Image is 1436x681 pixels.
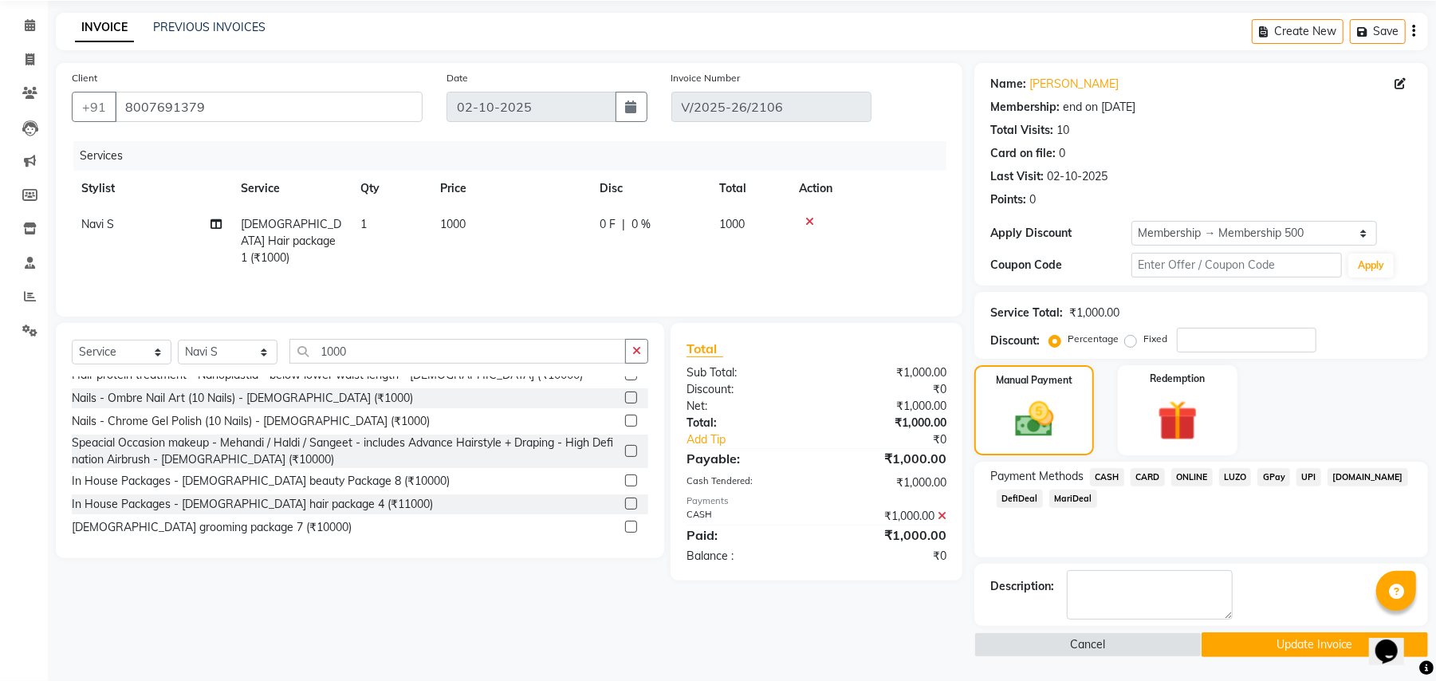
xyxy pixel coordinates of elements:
[1047,168,1107,185] div: 02-10-2025
[816,449,958,468] div: ₹1,000.00
[675,508,816,525] div: CASH
[72,92,116,122] button: +91
[622,216,625,233] span: |
[600,216,616,233] span: 0 F
[990,257,1131,274] div: Coupon Code
[990,191,1026,208] div: Points:
[816,381,958,398] div: ₹0
[675,415,816,431] div: Total:
[687,494,946,508] div: Payments
[789,171,946,207] th: Action
[816,415,958,431] div: ₹1,000.00
[990,225,1131,242] div: Apply Discount
[816,508,958,525] div: ₹1,000.00
[1252,19,1344,44] button: Create New
[675,398,816,415] div: Net:
[431,171,590,207] th: Price
[72,171,231,207] th: Stylist
[1131,253,1342,278] input: Enter Offer / Coupon Code
[675,381,816,398] div: Discount:
[440,217,466,231] span: 1000
[1202,632,1428,657] button: Update Invoice
[675,548,816,565] div: Balance :
[1369,617,1420,665] iframe: chat widget
[1056,122,1069,139] div: 10
[816,474,958,491] div: ₹1,000.00
[72,473,450,490] div: In House Packages - [DEMOGRAPHIC_DATA] beauty Package 8 (₹10000)
[81,217,114,231] span: Navi S
[631,216,651,233] span: 0 %
[72,496,433,513] div: In House Packages - [DEMOGRAPHIC_DATA] hair package 4 (₹11000)
[72,413,430,430] div: Nails - Chrome Gel Polish (10 Nails) - [DEMOGRAPHIC_DATA] (₹1000)
[1150,372,1205,386] label: Redemption
[816,526,958,545] div: ₹1,000.00
[447,71,468,85] label: Date
[990,122,1053,139] div: Total Visits:
[1143,332,1167,346] label: Fixed
[990,76,1026,93] div: Name:
[1063,99,1135,116] div: end on [DATE]
[1350,19,1406,44] button: Save
[997,490,1043,508] span: DefiDeal
[974,632,1201,657] button: Cancel
[351,171,431,207] th: Qty
[990,468,1084,485] span: Payment Methods
[1171,468,1213,486] span: ONLINE
[1003,397,1066,442] img: _cash.svg
[675,364,816,381] div: Sub Total:
[990,578,1054,595] div: Description:
[115,92,423,122] input: Search by Name/Mobile/Email/Code
[1059,145,1065,162] div: 0
[990,145,1056,162] div: Card on file:
[1069,305,1119,321] div: ₹1,000.00
[675,449,816,468] div: Payable:
[675,526,816,545] div: Paid:
[1219,468,1252,486] span: LUZO
[816,398,958,415] div: ₹1,000.00
[687,340,723,357] span: Total
[231,171,351,207] th: Service
[360,217,367,231] span: 1
[72,519,352,536] div: [DEMOGRAPHIC_DATA] grooming package 7 (₹10000)
[1068,332,1119,346] label: Percentage
[996,373,1072,388] label: Manual Payment
[675,431,840,448] a: Add Tip
[719,217,745,231] span: 1000
[72,71,97,85] label: Client
[1328,468,1408,486] span: [DOMAIN_NAME]
[75,14,134,42] a: INVOICE
[990,99,1060,116] div: Membership:
[153,20,266,34] a: PREVIOUS INVOICES
[710,171,789,207] th: Total
[72,390,413,407] div: Nails - Ombre Nail Art (10 Nails) - [DEMOGRAPHIC_DATA] (₹1000)
[990,305,1063,321] div: Service Total:
[1131,468,1165,486] span: CARD
[990,333,1040,349] div: Discount:
[1029,76,1119,93] a: [PERSON_NAME]
[590,171,710,207] th: Disc
[72,435,619,468] div: Speacial Occasion makeup - Mehandi / Haldi / Sangeet - includes Advance Hairstyle + Draping - Hig...
[990,168,1044,185] div: Last Visit:
[840,431,958,448] div: ₹0
[816,548,958,565] div: ₹0
[1257,468,1290,486] span: GPay
[671,71,741,85] label: Invoice Number
[1029,191,1036,208] div: 0
[1049,490,1097,508] span: MariDeal
[1145,396,1210,446] img: _gift.svg
[73,141,958,171] div: Services
[289,339,626,364] input: Search or Scan
[675,474,816,491] div: Cash Tendered:
[816,364,958,381] div: ₹1,000.00
[241,217,341,265] span: [DEMOGRAPHIC_DATA] Hair package 1 (₹1000)
[1348,254,1394,278] button: Apply
[1090,468,1124,486] span: CASH
[1296,468,1321,486] span: UPI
